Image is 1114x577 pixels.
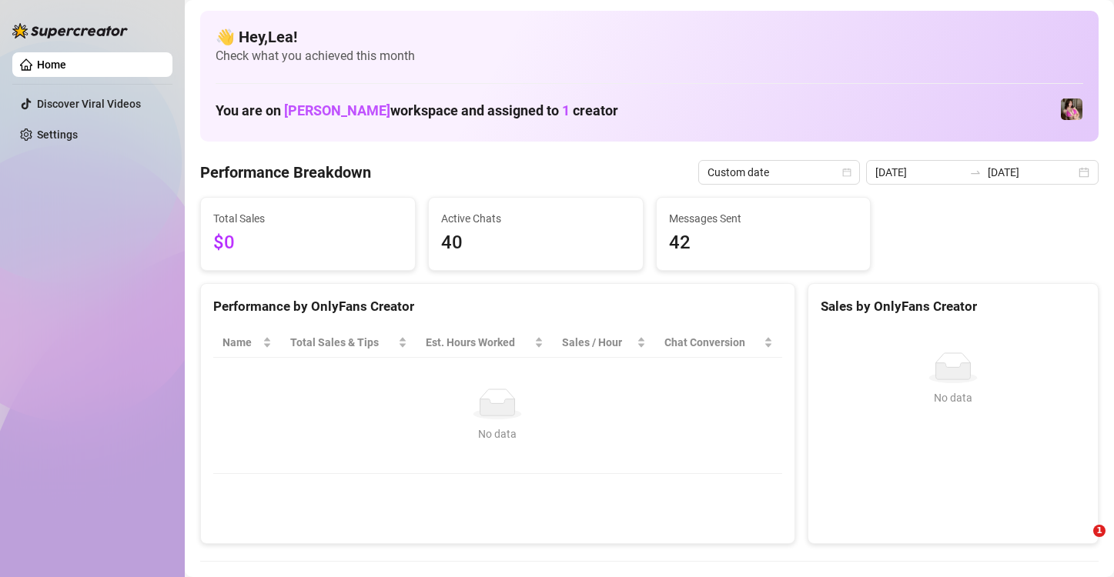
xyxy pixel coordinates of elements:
a: Home [37,58,66,71]
div: No data [229,425,767,442]
span: 1 [562,102,570,118]
iframe: Intercom live chat [1062,525,1099,562]
span: swap-right [969,166,982,178]
span: [PERSON_NAME] [284,102,390,118]
div: No data [827,389,1079,406]
span: Total Sales & Tips [290,334,395,351]
th: Chat Conversion [655,328,781,358]
a: Discover Viral Videos [37,98,141,110]
input: Start date [875,164,963,181]
img: Nanner [1061,98,1082,120]
span: 42 [669,228,858,258]
th: Total Sales & Tips [281,328,416,358]
span: Sales / Hour [562,334,634,351]
span: 1 [1093,525,1106,537]
h1: You are on workspace and assigned to creator [216,102,618,119]
h4: Performance Breakdown [200,162,371,183]
h4: 👋 Hey, Lea ! [216,26,1083,48]
span: Messages Sent [669,210,858,227]
span: Active Chats [441,210,631,227]
span: 40 [441,228,631,258]
span: Name [222,334,259,351]
th: Sales / Hour [553,328,656,358]
span: Check what you achieved this month [216,48,1083,65]
span: $0 [213,228,403,258]
span: Chat Conversion [664,334,760,351]
div: Est. Hours Worked [426,334,531,351]
div: Performance by OnlyFans Creator [213,296,782,317]
span: Total Sales [213,210,403,227]
a: Settings [37,128,78,141]
span: Custom date [708,161,851,184]
span: to [969,166,982,178]
span: calendar [842,168,851,177]
input: End date [988,164,1076,181]
img: logo-BBDzfeDw.svg [12,23,128,38]
div: Sales by OnlyFans Creator [821,296,1086,317]
th: Name [213,328,281,358]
